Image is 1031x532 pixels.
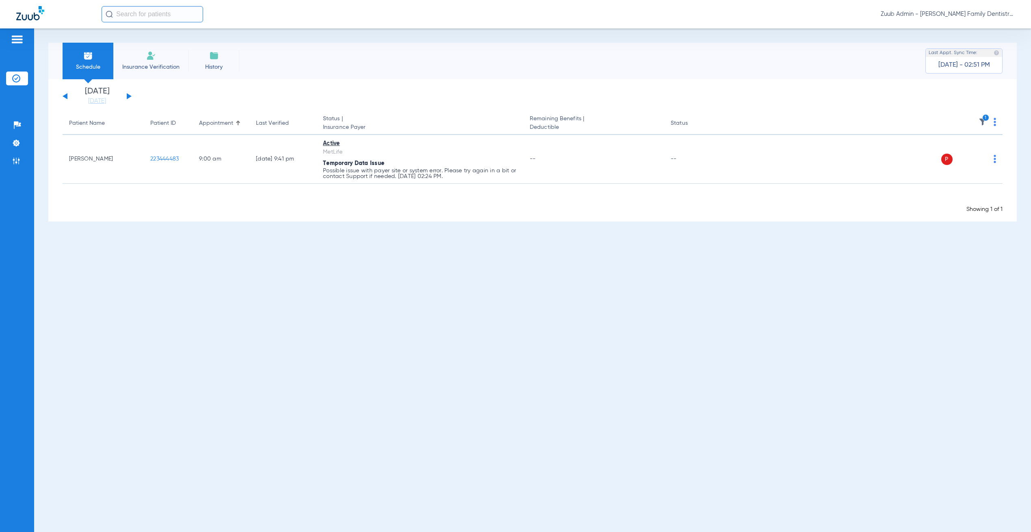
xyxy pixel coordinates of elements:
[83,51,93,61] img: Schedule
[994,50,999,56] img: last sync help info
[69,119,137,128] div: Patient Name
[16,6,44,20] img: Zuub Logo
[990,493,1031,532] iframe: Chat Widget
[195,63,233,71] span: History
[530,123,658,132] span: Deductible
[199,119,243,128] div: Appointment
[929,49,977,57] span: Last Appt. Sync Time:
[941,154,953,165] span: P
[119,63,182,71] span: Insurance Verification
[150,119,186,128] div: Patient ID
[530,156,536,162] span: --
[938,61,990,69] span: [DATE] - 02:51 PM
[316,112,523,135] th: Status |
[69,119,105,128] div: Patient Name
[664,135,719,184] td: --
[256,119,289,128] div: Last Verified
[106,11,113,18] img: Search Icon
[323,161,384,166] span: Temporary Data Issue
[994,118,996,126] img: group-dot-blue.svg
[249,135,316,184] td: [DATE] 9:41 PM
[209,51,219,61] img: History
[966,206,1003,212] span: Showing 1 of 1
[979,118,987,126] img: filter.svg
[323,168,517,179] p: Possible issue with payer site or system error. Please try again in a bit or contact Support if n...
[881,10,1015,18] span: Zuub Admin - [PERSON_NAME] Family Dentistry
[523,112,664,135] th: Remaining Benefits |
[63,135,144,184] td: [PERSON_NAME]
[323,139,517,148] div: Active
[193,135,249,184] td: 9:00 AM
[150,119,176,128] div: Patient ID
[69,63,107,71] span: Schedule
[199,119,233,128] div: Appointment
[146,51,156,61] img: Manual Insurance Verification
[102,6,203,22] input: Search for patients
[982,114,990,122] i: 1
[256,119,310,128] div: Last Verified
[664,112,719,135] th: Status
[150,156,179,162] span: 223444483
[73,97,121,105] a: [DATE]
[323,148,517,156] div: MetLife
[994,155,996,163] img: group-dot-blue.svg
[73,87,121,105] li: [DATE]
[323,123,517,132] span: Insurance Payer
[11,35,24,44] img: hamburger-icon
